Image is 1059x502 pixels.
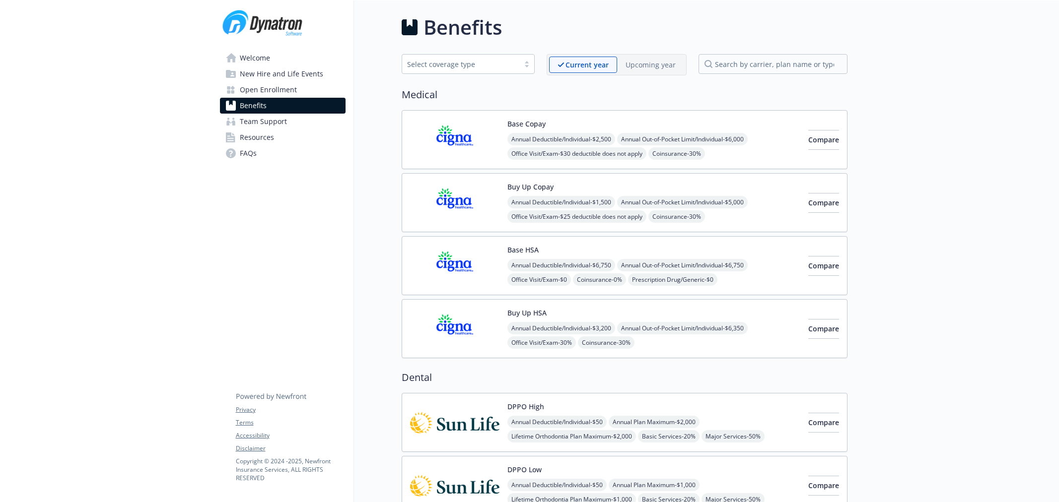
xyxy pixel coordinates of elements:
button: Base Copay [507,119,546,129]
span: Compare [808,324,839,333]
img: CIGNA carrier logo [410,308,499,350]
img: CIGNA carrier logo [410,119,499,161]
a: Welcome [220,50,346,66]
span: Office Visit/Exam - 30% [507,336,576,349]
span: Welcome [240,50,270,66]
h2: Medical [402,87,847,102]
span: Prescription Drug/Generic - $0 [628,273,717,286]
span: Major Services - 50% [702,430,765,442]
a: Accessibility [236,431,345,440]
span: Annual Deductible/Individual - $3,200 [507,322,615,334]
span: Coinsurance - 0% [573,273,626,286]
p: Upcoming year [626,60,676,70]
span: Annual Plan Maximum - $1,000 [609,479,700,491]
span: Compare [808,198,839,207]
button: Compare [808,130,839,150]
span: Annual Deductible/Individual - $6,750 [507,259,615,271]
span: Coinsurance - 30% [578,336,635,349]
button: Compare [808,413,839,433]
span: Annual Out-of-Pocket Limit/Individual - $5,000 [617,196,748,208]
button: DPPO Low [507,464,542,475]
button: Compare [808,193,839,213]
a: Benefits [220,98,346,114]
span: Basic Services - 20% [638,430,700,442]
img: Sun Life Financial carrier logo [410,401,499,443]
button: Buy Up HSA [507,308,547,318]
p: Copyright © 2024 - 2025 , Newfront Insurance Services, ALL RIGHTS RESERVED [236,457,345,482]
span: Annual Deductible/Individual - $1,500 [507,196,615,208]
a: Terms [236,418,345,427]
span: Coinsurance - 30% [648,210,705,223]
button: Compare [808,476,839,496]
span: Annual Deductible/Individual - $2,500 [507,133,615,145]
img: CIGNA carrier logo [410,182,499,224]
a: FAQs [220,145,346,161]
span: Office Visit/Exam - $25 deductible does not apply [507,210,646,223]
span: Resources [240,129,274,145]
a: New Hire and Life Events [220,66,346,82]
span: Lifetime Orthodontia Plan Maximum - $2,000 [507,430,636,442]
button: Compare [808,319,839,339]
span: Coinsurance - 30% [648,147,705,160]
button: Compare [808,256,839,276]
h2: Dental [402,370,847,385]
div: Select coverage type [407,59,514,69]
span: Compare [808,261,839,270]
a: Privacy [236,405,345,414]
span: Compare [808,135,839,144]
a: Disclaimer [236,444,345,453]
span: New Hire and Life Events [240,66,323,82]
span: Compare [808,418,839,427]
span: Annual Out-of-Pocket Limit/Individual - $6,350 [617,322,748,334]
span: Office Visit/Exam - $30 deductible does not apply [507,147,646,160]
span: Annual Deductible/Individual - $50 [507,479,607,491]
span: Office Visit/Exam - $0 [507,273,571,286]
span: Annual Out-of-Pocket Limit/Individual - $6,750 [617,259,748,271]
button: DPPO High [507,401,544,412]
p: Current year [565,60,609,70]
img: CIGNA carrier logo [410,245,499,287]
span: Compare [808,481,839,490]
input: search by carrier, plan name or type [699,54,847,74]
span: Open Enrollment [240,82,297,98]
button: Base HSA [507,245,539,255]
span: Team Support [240,114,287,129]
span: Annual Out-of-Pocket Limit/Individual - $6,000 [617,133,748,145]
a: Open Enrollment [220,82,346,98]
span: FAQs [240,145,257,161]
a: Resources [220,129,346,145]
span: Benefits [240,98,267,114]
span: Annual Plan Maximum - $2,000 [609,416,700,428]
span: Annual Deductible/Individual - $50 [507,416,607,428]
button: Buy Up Copay [507,182,554,192]
a: Team Support [220,114,346,129]
h1: Benefits [424,12,502,42]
